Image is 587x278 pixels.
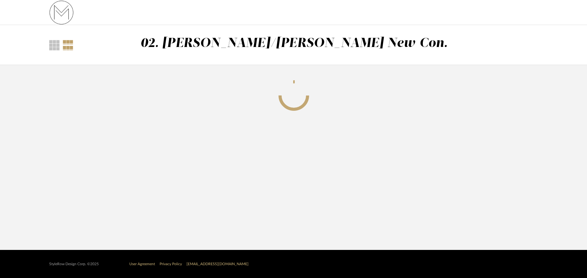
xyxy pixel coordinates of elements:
[49,0,74,25] img: 731fa33b-e84c-4a12-b278-4e852f0fb334.png
[186,262,249,266] a: [EMAIL_ADDRESS][DOMAIN_NAME]
[160,262,182,266] a: Privacy Policy
[129,262,155,266] a: User Agreement
[49,262,99,266] div: StyleRow Design Corp. ©2025
[140,37,448,50] div: 02. [PERSON_NAME]/[PERSON_NAME] New Con.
